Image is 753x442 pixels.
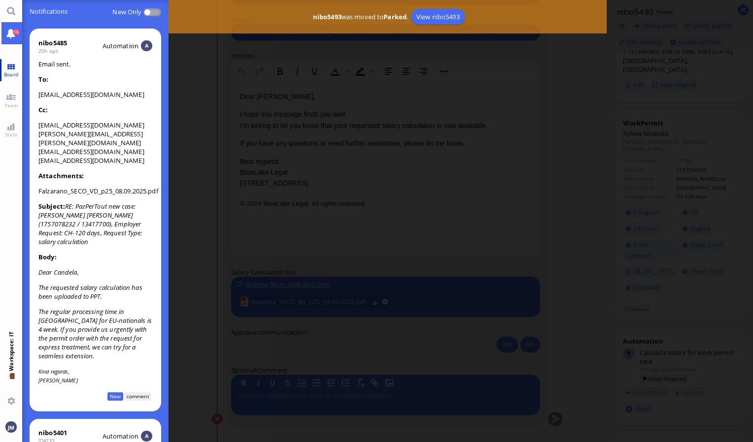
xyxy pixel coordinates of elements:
[2,102,21,109] span: Team
[1,71,21,78] span: Board
[8,10,300,128] body: Rich Text Area. Press ALT-0 for help.
[38,147,152,156] li: [EMAIL_ADDRESS][DOMAIN_NAME]
[38,105,48,114] strong: Cc:
[2,131,20,138] span: Stats
[38,202,142,246] i: RE: PazPerTout new case: [PERSON_NAME] [PERSON_NAME] (1757078232 / 13417700), Employer Request: C...
[38,60,152,384] span: Email sent.
[8,28,300,50] p: I hope this message finds you well. I'm writing to let you know that your requested salary calcul...
[38,171,84,180] strong: Attachments:
[38,268,152,277] p: Dear Candela,
[310,12,411,21] span: was moved to .
[38,202,65,211] strong: Subject:
[38,187,152,195] li: Falzarano_SECO_VD_p25_08.09.2025.pdf
[38,307,152,360] span: The regular processing time in [GEOGRAPHIC_DATA] for EU-nationals is 4 week. If you provide us ur...
[141,40,152,51] img: Automation
[107,392,123,401] span: New
[38,129,152,147] li: [PERSON_NAME][EMAIL_ADDRESS][PERSON_NAME][DOMAIN_NAME]
[38,283,152,301] p: The requested salary calculation has been uploaded to PPT.
[8,57,300,67] p: If you have any questions or need further assistance, please let me know.
[38,47,58,54] span: 20h ago
[8,119,134,126] small: © 2024 BlueLake Legal. All rights reserved.
[38,253,57,261] strong: Body:
[103,41,138,50] span: automation@bluelakelegal.com
[38,428,67,437] div: nibo5401
[8,75,300,108] p: Best regards, BlueLake Legal [STREET_ADDRESS]
[13,29,20,35] span: 16
[411,9,465,25] a: View nibo5493
[38,368,78,384] small: Kind regards, [PERSON_NAME]
[103,432,138,441] span: automation@bluelakelegal.com
[313,12,342,21] b: nibo5493
[141,431,152,442] img: Automation
[7,371,15,393] span: 💼 Workspace: IT
[38,121,152,129] li: [EMAIL_ADDRESS][DOMAIN_NAME]
[30,0,161,23] span: Notifications
[38,38,67,47] div: nibo5485
[124,392,151,401] span: comment
[38,156,152,165] li: [EMAIL_ADDRESS][DOMAIN_NAME]
[383,12,407,21] b: Parked
[8,10,300,21] p: Dear [PERSON_NAME],
[38,75,48,84] strong: To:
[112,1,141,23] label: New only
[5,421,16,432] img: You
[142,1,161,23] p-inputswitch: Disabled
[38,90,152,99] li: [EMAIL_ADDRESS][DOMAIN_NAME]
